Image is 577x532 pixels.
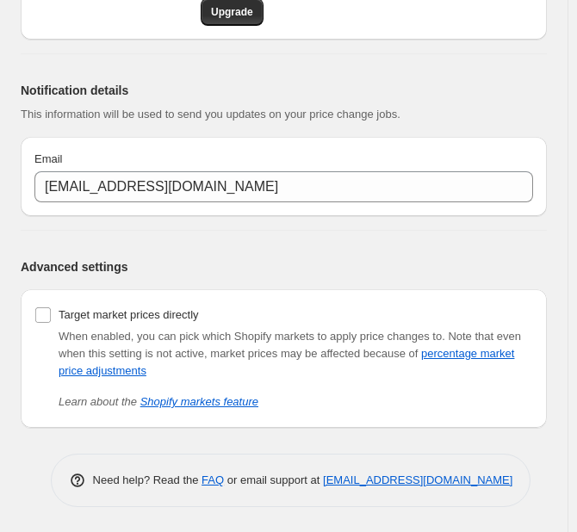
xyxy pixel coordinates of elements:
[323,473,512,486] a: [EMAIL_ADDRESS][DOMAIN_NAME]
[21,258,533,275] h2: Advanced settings
[59,330,445,343] span: When enabled, you can pick which Shopify markets to apply price changes to.
[202,473,224,486] a: FAQ
[140,395,258,408] a: Shopify markets feature
[34,152,63,165] span: Email
[59,308,199,321] span: Target market prices directly
[224,473,323,486] span: or email support at
[211,5,253,19] span: Upgrade
[93,473,202,486] span: Need help? Read the
[59,395,258,408] i: Learn about the
[21,106,533,123] p: This information will be used to send you updates on your price change jobs.
[21,82,533,99] h2: Notification details
[59,330,521,377] span: Note that even when this setting is not active, market prices may be affected because of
